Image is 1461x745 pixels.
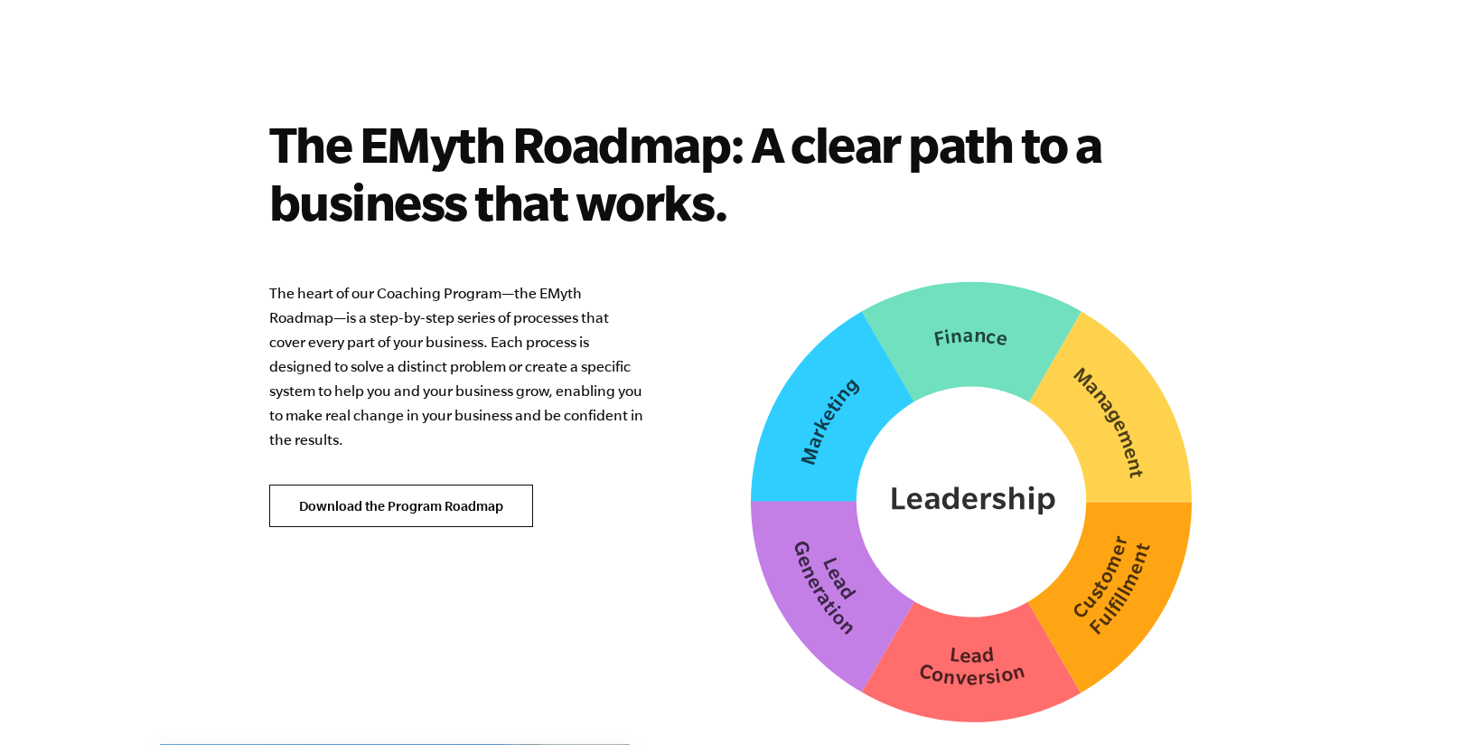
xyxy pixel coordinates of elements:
[269,281,648,452] p: The heart of our Coaching Program—the EMyth Roadmap—is a step-by-step series of processes that co...
[269,115,1192,231] h2: The EMyth Roadmap: A clear path to a business that works.
[751,281,1192,723] img: Our Program
[1371,658,1461,745] iframe: Chat Widget
[269,485,533,528] a: Download the Program Roadmap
